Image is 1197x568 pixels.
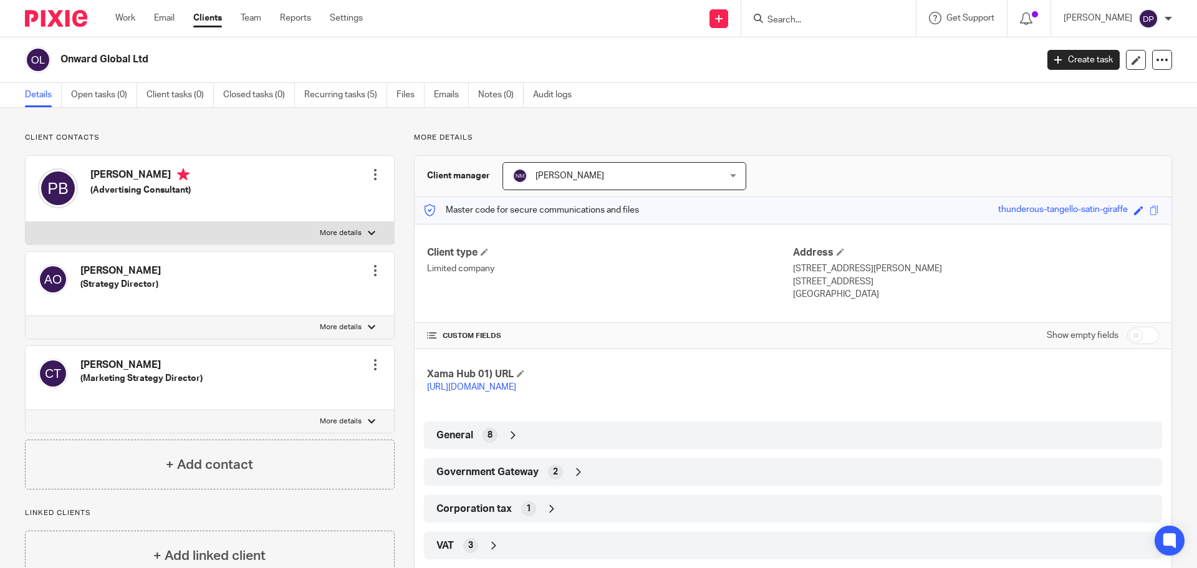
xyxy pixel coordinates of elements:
[427,262,793,275] p: Limited company
[427,246,793,259] h4: Client type
[38,359,68,388] img: svg%3E
[397,83,425,107] a: Files
[427,368,793,381] h4: Xama Hub 01) URL
[115,12,135,24] a: Work
[436,539,454,552] span: VAT
[330,12,363,24] a: Settings
[766,15,878,26] input: Search
[80,278,161,291] h5: (Strategy Director)
[90,168,191,184] h4: [PERSON_NAME]
[320,416,362,426] p: More details
[1047,50,1120,70] a: Create task
[193,12,222,24] a: Clients
[427,170,490,182] h3: Client manager
[320,228,362,238] p: More details
[998,203,1128,218] div: thunderous-tangello-satin-giraffe
[147,83,214,107] a: Client tasks (0)
[241,12,261,24] a: Team
[488,429,493,441] span: 8
[793,262,1159,275] p: [STREET_ADDRESS][PERSON_NAME]
[166,455,253,474] h4: + Add contact
[25,508,395,518] p: Linked clients
[80,372,203,385] h5: (Marketing Strategy Director)
[414,133,1172,143] p: More details
[1064,12,1132,24] p: [PERSON_NAME]
[80,264,161,277] h4: [PERSON_NAME]
[25,10,87,27] img: Pixie
[154,12,175,24] a: Email
[38,168,78,208] img: svg%3E
[793,246,1159,259] h4: Address
[512,168,527,183] img: svg%3E
[536,171,604,180] span: [PERSON_NAME]
[436,429,473,442] span: General
[223,83,295,107] a: Closed tasks (0)
[553,466,558,478] span: 2
[793,276,1159,288] p: [STREET_ADDRESS]
[427,383,516,392] a: [URL][DOMAIN_NAME]
[304,83,387,107] a: Recurring tasks (5)
[153,546,266,566] h4: + Add linked client
[90,184,191,196] h5: (Advertising Consultant)
[526,503,531,515] span: 1
[946,14,994,22] span: Get Support
[436,466,539,479] span: Government Gateway
[533,83,581,107] a: Audit logs
[25,133,395,143] p: Client contacts
[427,331,793,341] h4: CUSTOM FIELDS
[71,83,137,107] a: Open tasks (0)
[60,53,835,66] h2: Onward Global Ltd
[25,47,51,73] img: svg%3E
[1138,9,1158,29] img: svg%3E
[38,264,68,294] img: svg%3E
[424,204,639,216] p: Master code for secure communications and files
[793,288,1159,301] p: [GEOGRAPHIC_DATA]
[478,83,524,107] a: Notes (0)
[80,359,203,372] h4: [PERSON_NAME]
[468,539,473,552] span: 3
[177,168,190,181] i: Primary
[1047,329,1118,342] label: Show empty fields
[280,12,311,24] a: Reports
[434,83,469,107] a: Emails
[25,83,62,107] a: Details
[320,322,362,332] p: More details
[436,503,512,516] span: Corporation tax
